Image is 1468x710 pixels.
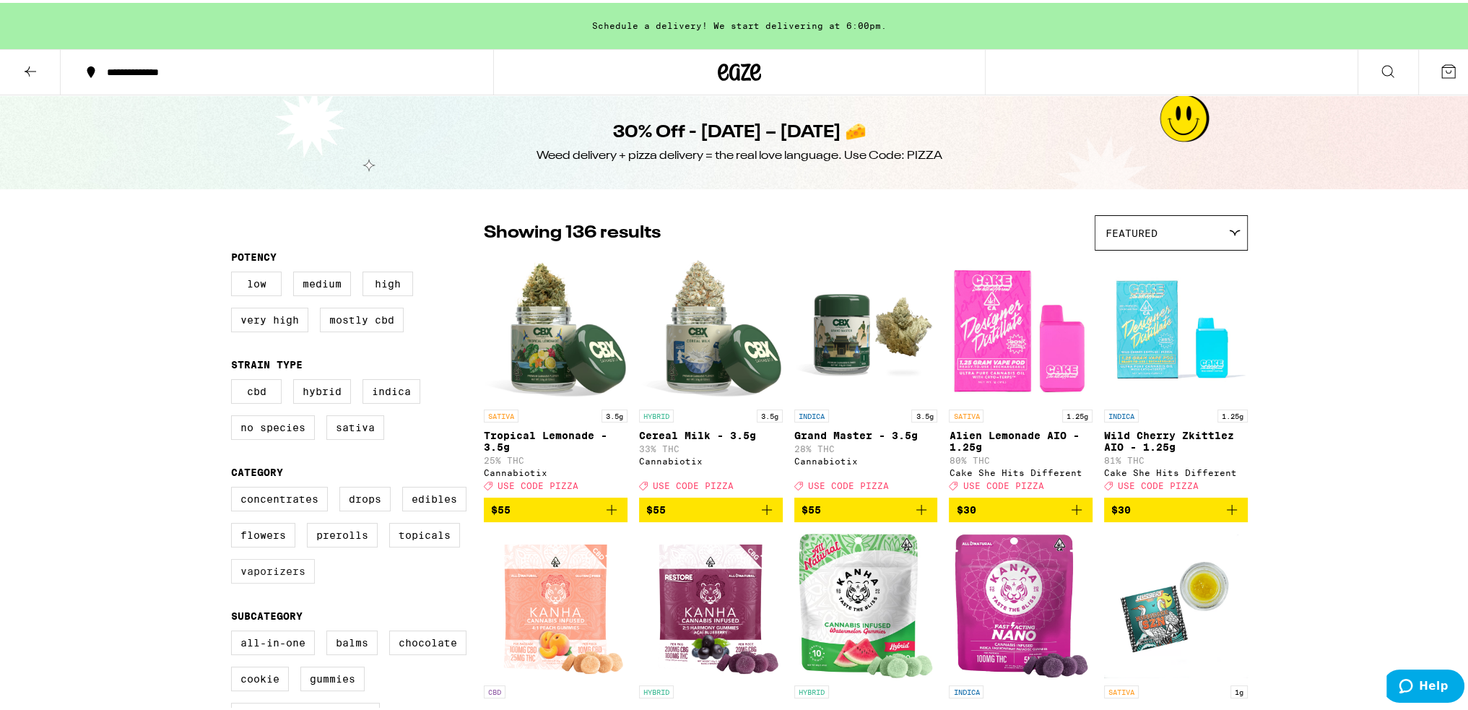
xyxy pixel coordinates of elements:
p: Grand Master - 3.5g [794,427,938,438]
p: HYBRID [639,683,674,696]
span: $55 [802,501,821,513]
span: USE CODE PIZZA [808,478,889,488]
span: Featured [1106,225,1158,236]
img: Kanha - Passionfruit Paradise Nano Gummies [954,531,1088,675]
span: USE CODE PIZZA [963,478,1043,488]
p: 80% THC [949,453,1093,462]
label: Drops [339,484,391,508]
label: Hybrid [293,376,351,401]
legend: Potency [231,248,277,260]
label: Flowers [231,520,295,545]
label: Balms [326,628,378,652]
button: Add to bag [794,495,938,519]
label: High [362,269,413,293]
span: USE CODE PIZZA [1118,478,1199,488]
span: $55 [491,501,511,513]
p: 1g [1230,683,1248,696]
p: 25% THC [484,453,627,462]
label: Concentrates [231,484,328,508]
a: Open page for Wild Cherry Zkittlez AIO - 1.25g from Cake She Hits Different [1104,255,1248,495]
p: 1.25g [1217,407,1248,420]
div: Cake She Hits Different [949,465,1093,475]
div: Weed delivery + pizza delivery = the real love language. Use Code: PIZZA [537,145,942,161]
span: USE CODE PIZZA [498,478,578,488]
p: Alien Lemonade AIO - 1.25g [949,427,1093,450]
p: SATIVA [484,407,518,420]
p: Tropical Lemonade - 3.5g [484,427,627,450]
label: Medium [293,269,351,293]
label: Very High [231,305,308,329]
div: Cake She Hits Different [1104,465,1248,475]
label: Sativa [326,412,384,437]
img: Cake She Hits Different - Wild Cherry Zkittlez AIO - 1.25g [1104,255,1248,399]
img: Cannabiotix - Tropical Lemonade - 3.5g [484,255,627,399]
label: No Species [231,412,315,437]
div: Cannabiotix [794,454,938,463]
label: Vaporizers [231,556,315,581]
p: Showing 136 results [484,218,661,243]
label: CBD [231,376,282,401]
button: Add to bag [949,495,1093,519]
p: 81% THC [1104,453,1248,462]
span: $30 [1111,501,1131,513]
p: 33% THC [639,441,783,451]
label: Gummies [300,664,365,688]
label: Chocolate [389,628,466,652]
img: Cannabiotix - Grand Master - 3.5g [794,255,938,399]
label: Prerolls [307,520,378,545]
p: CBD [484,683,505,696]
p: INDICA [794,407,829,420]
img: Cannabiotix - Cereal Milk - 3.5g [639,255,783,399]
p: INDICA [949,683,983,696]
p: 3.5g [601,407,627,420]
p: 3.5g [911,407,937,420]
p: INDICA [1104,407,1139,420]
img: Cake She Hits Different - Alien Lemonade AIO - 1.25g [949,255,1093,399]
p: SATIVA [949,407,983,420]
button: Add to bag [1104,495,1248,519]
p: HYBRID [639,407,674,420]
label: Cookie [231,664,289,688]
div: Cannabiotix [639,454,783,463]
label: Edibles [402,484,466,508]
iframe: Opens a widget where you can find more information [1386,667,1464,703]
p: 28% THC [794,441,938,451]
p: 3.5g [757,407,783,420]
legend: Category [231,464,283,475]
label: All-In-One [231,628,315,652]
span: $55 [646,501,666,513]
label: Indica [362,376,420,401]
label: Mostly CBD [320,305,404,329]
legend: Strain Type [231,356,303,368]
span: USE CODE PIZZA [653,478,734,488]
a: Open page for Tropical Lemonade - 3.5g from Cannabiotix [484,255,627,495]
div: Cannabiotix [484,465,627,475]
label: Low [231,269,282,293]
button: Add to bag [484,495,627,519]
p: Cereal Milk - 3.5g [639,427,783,438]
p: Wild Cherry Zkittlez AIO - 1.25g [1104,427,1248,450]
legend: Subcategory [231,607,303,619]
button: Add to bag [639,495,783,519]
img: Kanha - Peach 4:1 CBD Gummies [485,531,626,675]
h1: 30% Off - [DATE] – [DATE] 🧀 [613,118,867,142]
img: Kanha - Harmony Acai Blueberry 2:1 CBG Gummies [640,531,781,675]
p: SATIVA [1104,683,1139,696]
p: 1.25g [1062,407,1093,420]
img: Sluggers - Hurricane SZN Sauce - 1g [1104,531,1248,675]
label: Topicals [389,520,460,545]
img: Kanha - Watermelon Gummies [799,531,933,675]
span: $30 [956,501,976,513]
a: Open page for Grand Master - 3.5g from Cannabiotix [794,255,938,495]
p: HYBRID [794,683,829,696]
a: Open page for Cereal Milk - 3.5g from Cannabiotix [639,255,783,495]
a: Open page for Alien Lemonade AIO - 1.25g from Cake She Hits Different [949,255,1093,495]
